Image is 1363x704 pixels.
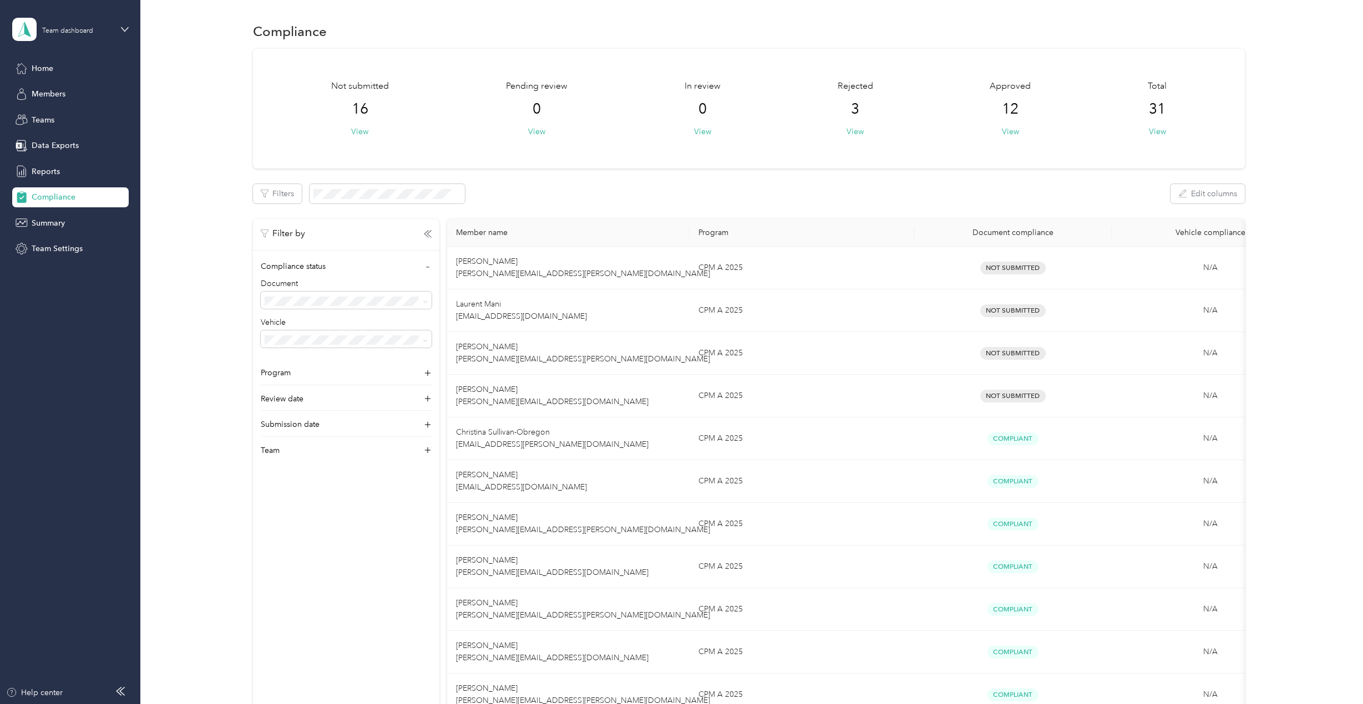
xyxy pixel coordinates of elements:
[32,217,65,229] span: Summary
[456,385,648,406] span: [PERSON_NAME] [PERSON_NAME][EMAIL_ADDRESS][DOMAIN_NAME]
[987,475,1038,488] span: Compliant
[456,513,710,534] span: [PERSON_NAME] [PERSON_NAME][EMAIL_ADDRESS][PERSON_NAME][DOMAIN_NAME]
[1203,519,1218,528] span: N/A
[1203,647,1218,656] span: N/A
[1203,263,1218,272] span: N/A
[32,191,75,203] span: Compliance
[32,63,53,74] span: Home
[456,257,710,278] span: [PERSON_NAME] [PERSON_NAME][EMAIL_ADDRESS][PERSON_NAME][DOMAIN_NAME]
[1149,100,1166,118] span: 31
[456,641,648,662] span: [PERSON_NAME] [PERSON_NAME][EMAIL_ADDRESS][DOMAIN_NAME]
[690,631,914,674] td: CPM A 2025
[851,100,859,118] span: 3
[987,688,1038,701] span: Compliant
[987,560,1038,573] span: Compliant
[690,545,914,588] td: CPM A 2025
[533,100,541,118] span: 0
[253,25,327,37] h1: Compliance
[838,80,873,93] span: Rejected
[1203,690,1218,699] span: N/A
[690,219,914,247] th: Program
[456,299,587,321] span: Laurent Mani [EMAIL_ADDRESS][DOMAIN_NAME]
[456,427,648,449] span: Christina Sullivan-Obregon [EMAIL_ADDRESS][PERSON_NAME][DOMAIN_NAME]
[980,262,1046,274] span: Not Submitted
[1171,184,1245,203] button: Edit columns
[506,80,568,93] span: Pending review
[980,304,1046,317] span: Not Submitted
[923,228,1103,237] div: Document compliance
[690,460,914,503] td: CPM A 2025
[1203,476,1218,486] span: N/A
[990,80,1031,93] span: Approved
[690,503,914,545] td: CPM A 2025
[987,518,1038,530] span: Compliant
[32,88,65,100] span: Members
[456,470,587,492] span: [PERSON_NAME] [EMAIL_ADDRESS][DOMAIN_NAME]
[690,375,914,417] td: CPM A 2025
[351,126,368,137] button: View
[987,432,1038,445] span: Compliant
[1149,126,1166,137] button: View
[261,317,432,328] p: Vehicle
[690,588,914,631] td: CPM A 2025
[331,80,389,93] span: Not submitted
[690,332,914,375] td: CPM A 2025
[1203,604,1218,614] span: N/A
[456,342,710,364] span: [PERSON_NAME] [PERSON_NAME][EMAIL_ADDRESS][PERSON_NAME][DOMAIN_NAME]
[261,367,291,379] span: Program
[1148,80,1167,93] span: Total
[690,417,914,460] td: CPM A 2025
[987,603,1038,616] span: Compliant
[1203,391,1218,400] span: N/A
[1203,562,1218,571] span: N/A
[694,126,711,137] button: View
[261,227,305,241] p: Filter by
[42,28,93,34] div: Team dashboard
[847,126,864,137] button: View
[261,419,320,430] span: Submission date
[1203,305,1218,315] span: N/A
[352,100,368,118] span: 16
[261,261,326,272] span: Compliance status
[1121,228,1300,237] div: Vehicle compliance
[261,445,280,456] span: Team
[685,80,721,93] span: In review
[528,126,545,137] button: View
[261,393,303,405] span: Review date
[1203,348,1218,358] span: N/A
[980,347,1046,360] span: Not Submitted
[447,219,690,247] th: Member name
[980,390,1046,402] span: Not Submitted
[6,687,63,698] button: Help center
[32,114,54,126] span: Teams
[698,100,707,118] span: 0
[987,646,1038,659] span: Compliant
[32,243,83,254] span: Team Settings
[253,184,302,203] button: Filters
[456,598,710,620] span: [PERSON_NAME] [PERSON_NAME][EMAIL_ADDRESS][PERSON_NAME][DOMAIN_NAME]
[32,140,79,151] span: Data Exports
[1301,642,1363,704] iframe: Everlance-gr Chat Button Frame
[456,555,648,577] span: [PERSON_NAME] [PERSON_NAME][EMAIL_ADDRESS][DOMAIN_NAME]
[690,247,914,289] td: CPM A 2025
[1203,433,1218,443] span: N/A
[32,166,60,177] span: Reports
[690,289,914,332] td: CPM A 2025
[1002,126,1019,137] button: View
[1002,100,1019,118] span: 12
[261,278,432,289] p: Document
